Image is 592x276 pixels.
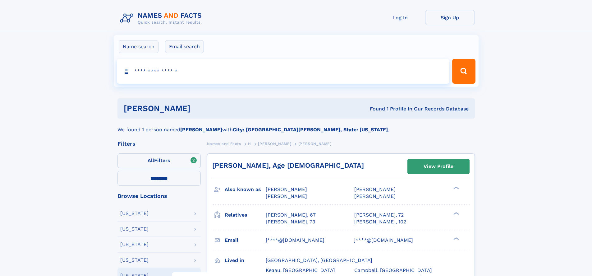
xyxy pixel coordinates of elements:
[117,10,207,27] img: Logo Names and Facts
[120,227,149,232] div: [US_STATE]
[117,193,201,199] div: Browse Locations
[425,10,475,25] a: Sign Up
[225,235,266,246] h3: Email
[124,105,280,112] h1: [PERSON_NAME]
[180,127,222,133] b: [PERSON_NAME]
[298,142,332,146] span: [PERSON_NAME]
[117,153,201,168] label: Filters
[165,40,204,53] label: Email search
[354,193,396,199] span: [PERSON_NAME]
[117,141,201,147] div: Filters
[266,257,372,263] span: [GEOGRAPHIC_DATA], [GEOGRAPHIC_DATA]
[452,236,459,241] div: ❯
[266,186,307,192] span: [PERSON_NAME]
[119,40,158,53] label: Name search
[424,159,453,174] div: View Profile
[225,184,266,195] h3: Also known as
[452,186,459,190] div: ❯
[225,210,266,220] h3: Relatives
[207,140,241,147] a: Names and Facts
[233,127,388,133] b: City: [GEOGRAPHIC_DATA][PERSON_NAME], State: [US_STATE]
[120,242,149,247] div: [US_STATE]
[354,186,396,192] span: [PERSON_NAME]
[258,140,291,147] a: [PERSON_NAME]
[266,267,335,273] span: Keaau, [GEOGRAPHIC_DATA]
[452,59,475,84] button: Search Button
[248,142,251,146] span: H
[266,193,307,199] span: [PERSON_NAME]
[354,218,406,225] a: [PERSON_NAME], 102
[266,212,316,218] a: [PERSON_NAME], 67
[452,211,459,215] div: ❯
[375,10,425,25] a: Log In
[117,59,450,84] input: search input
[354,267,432,273] span: Campbell, [GEOGRAPHIC_DATA]
[120,211,149,216] div: [US_STATE]
[408,159,469,174] a: View Profile
[212,161,364,169] a: [PERSON_NAME], Age [DEMOGRAPHIC_DATA]
[266,218,315,225] a: [PERSON_NAME], 73
[225,255,266,266] h3: Lived in
[354,212,404,218] a: [PERSON_NAME], 72
[120,258,149,263] div: [US_STATE]
[148,157,154,163] span: All
[280,105,469,112] div: Found 1 Profile In Our Records Database
[258,142,291,146] span: [PERSON_NAME]
[248,140,251,147] a: H
[117,119,475,133] div: We found 1 person named with .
